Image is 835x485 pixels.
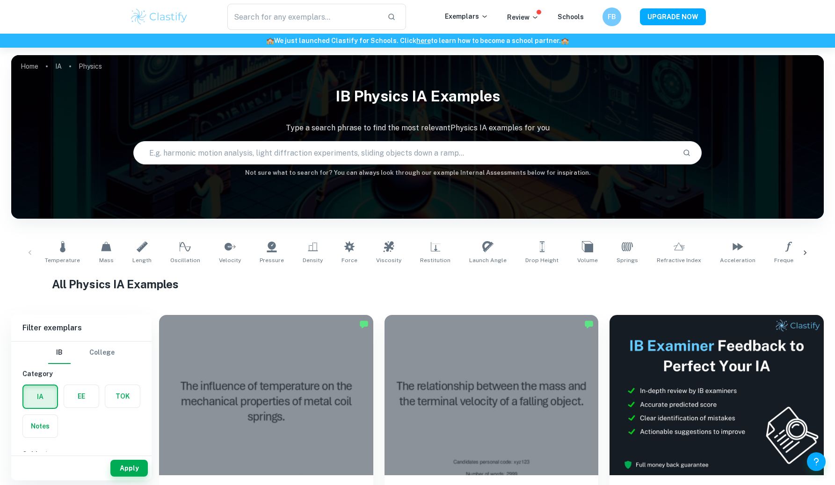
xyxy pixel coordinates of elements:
span: Restitution [420,256,450,264]
button: Search [679,145,695,161]
input: Search for any exemplars... [227,4,380,30]
span: Frequency [774,256,803,264]
button: Apply [110,460,148,477]
p: Physics [79,61,102,71]
h1: IB Physics IA examples [11,81,824,111]
img: Marked [359,320,369,329]
span: Launch Angle [469,256,507,264]
span: Mass [99,256,114,264]
span: Refractive Index [657,256,701,264]
h6: Filter exemplars [11,315,152,341]
a: Schools [558,13,584,21]
h6: We just launched Clastify for Schools. Click to learn how to become a school partner. [2,36,833,46]
p: Type a search phrase to find the most relevant Physics IA examples for you [11,122,824,134]
span: Length [132,256,152,264]
div: Filter type choice [48,342,115,364]
span: Force [341,256,357,264]
span: Pressure [260,256,284,264]
button: FB [603,7,621,26]
img: Thumbnail [610,315,824,475]
button: College [89,342,115,364]
a: IA [55,60,62,73]
p: Exemplars [445,11,488,21]
button: UPGRADE NOW [640,8,706,25]
img: Marked [584,320,594,329]
span: Acceleration [720,256,755,264]
span: Springs [617,256,638,264]
span: 🏫 [266,37,274,44]
span: 🏫 [561,37,569,44]
button: TOK [105,385,140,407]
button: IA [23,385,57,408]
span: Velocity [219,256,241,264]
h1: All Physics IA Examples [52,276,783,292]
span: Volume [577,256,598,264]
span: Density [303,256,323,264]
button: IB [48,342,71,364]
button: Help and Feedback [807,452,826,471]
span: Drop Height [525,256,559,264]
p: Review [507,12,539,22]
a: Home [21,60,38,73]
img: Clastify logo [130,7,189,26]
h6: FB [606,12,617,22]
span: Viscosity [376,256,401,264]
a: here [416,37,431,44]
h6: Category [22,369,140,379]
input: E.g. harmonic motion analysis, light diffraction experiments, sliding objects down a ramp... [134,140,675,166]
button: EE [64,385,99,407]
h6: Not sure what to search for? You can always look through our example Internal Assessments below f... [11,168,824,178]
h6: Subject [22,449,140,459]
span: Temperature [45,256,80,264]
button: Notes [23,415,58,437]
span: Oscillation [170,256,200,264]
